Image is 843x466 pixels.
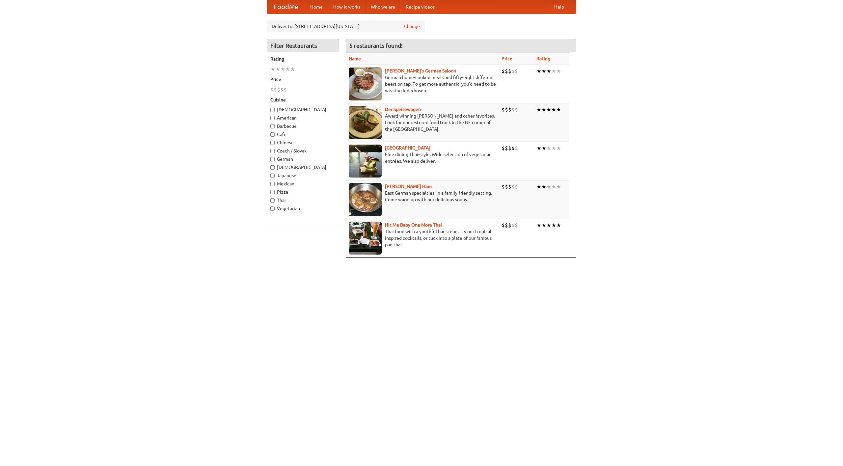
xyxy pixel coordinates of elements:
[385,145,430,151] b: [GEOGRAPHIC_DATA]
[270,86,274,93] li: $
[536,68,541,75] li: ★
[385,222,442,228] a: Hit Me Baby One More Thai
[270,148,336,154] label: Czech / Slovak
[505,183,508,190] li: $
[270,56,336,62] h5: Rating
[551,145,556,152] li: ★
[270,124,275,128] input: Barbecue
[508,106,511,113] li: $
[349,228,496,248] p: Thai food with a youthful bar scene. Try our tropical inspired cocktails, or tuck into a plate of...
[541,68,546,75] li: ★
[270,96,336,103] h5: Cuisine
[541,222,546,229] li: ★
[349,151,496,164] p: Fine dining Thai-style. Wide selection of vegetarian entrées. We also deliver.
[349,145,382,178] img: satay.jpg
[502,106,505,113] li: $
[270,76,336,83] h5: Price
[551,183,556,190] li: ★
[349,68,382,100] img: esthers.jpg
[270,66,275,73] li: ★
[366,0,400,14] a: Who we are
[508,68,511,75] li: $
[270,139,336,146] label: Chinese
[270,198,275,203] input: Thai
[385,184,432,189] a: [PERSON_NAME] Haus
[508,145,511,152] li: $
[270,141,275,145] input: Chinese
[515,183,518,190] li: $
[400,0,440,14] a: Recipe videos
[508,183,511,190] li: $
[267,0,305,14] a: FoodMe
[270,106,336,113] label: [DEMOGRAPHIC_DATA]
[349,56,361,61] a: Name
[284,86,287,93] li: $
[551,222,556,229] li: ★
[546,145,551,152] li: ★
[270,182,275,186] input: Mexican
[556,106,561,113] li: ★
[270,116,275,120] input: American
[270,164,336,171] label: [DEMOGRAPHIC_DATA]
[536,56,550,61] a: Rating
[551,106,556,113] li: ★
[349,190,496,203] p: East German specialties, in a family-friendly setting. Come warm up with our delicious soups.
[385,68,456,73] a: [PERSON_NAME]'s German Saloon
[511,68,515,75] li: $
[541,106,546,113] li: ★
[270,149,275,153] input: Czech / Slovak
[305,0,328,14] a: Home
[270,131,336,138] label: Cafe
[549,0,569,14] a: Help
[349,183,382,216] img: kohlhaus.jpg
[270,190,275,194] input: Pizza
[556,68,561,75] li: ★
[385,107,421,112] a: Der Speisewagen
[505,68,508,75] li: $
[502,68,505,75] li: $
[536,183,541,190] li: ★
[349,42,403,49] ng-pluralize: 5 restaurants found!
[505,145,508,152] li: $
[508,222,511,229] li: $
[541,145,546,152] li: ★
[502,56,512,61] a: Price
[349,222,382,255] img: babythai.jpg
[546,222,551,229] li: ★
[505,106,508,113] li: $
[551,68,556,75] li: ★
[270,132,275,137] input: Cafe
[502,222,505,229] li: $
[515,222,518,229] li: $
[270,174,275,178] input: Japanese
[536,106,541,113] li: ★
[328,0,366,14] a: How it works
[349,106,382,139] img: speisewagen.jpg
[556,222,561,229] li: ★
[556,183,561,190] li: ★
[546,68,551,75] li: ★
[511,222,515,229] li: $
[270,206,275,211] input: Vegetarian
[270,108,275,112] input: [DEMOGRAPHIC_DATA]
[556,145,561,152] li: ★
[502,145,505,152] li: $
[274,86,277,93] li: $
[277,86,280,93] li: $
[515,106,518,113] li: $
[270,172,336,179] label: Japanese
[349,113,496,132] p: Award-winning [PERSON_NAME] and other favorites. Look for our restored food truck in the NE corne...
[502,183,505,190] li: $
[511,106,515,113] li: $
[515,68,518,75] li: $
[280,86,284,93] li: $
[270,157,275,161] input: German
[275,66,280,73] li: ★
[546,183,551,190] li: ★
[285,66,290,73] li: ★
[546,106,551,113] li: ★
